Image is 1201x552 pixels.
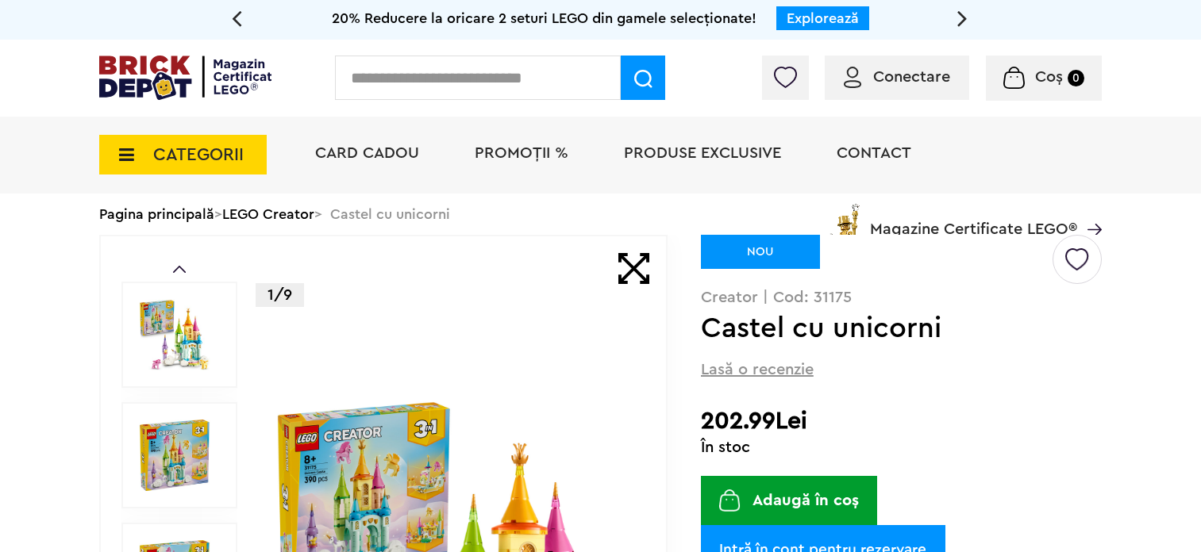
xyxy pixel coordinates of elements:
img: Castel cu unicorni [139,299,210,370]
div: În stoc [701,439,1102,455]
div: NOU [701,235,820,269]
img: Castel cu unicorni [139,420,210,491]
a: Produse exclusive [624,145,781,161]
a: Conectare [844,69,950,85]
a: Magazine Certificate LEGO® [1077,201,1102,217]
p: Creator | Cod: 31175 [701,289,1102,305]
span: Magazine Certificate LEGO® [870,201,1077,237]
a: Contact [837,145,911,161]
a: PROMOȚII % [475,145,568,161]
a: Prev [173,266,186,273]
span: Lasă o recenzie [701,358,814,381]
span: Conectare [873,69,950,85]
a: Explorează [787,11,859,25]
span: Coș [1035,69,1063,85]
h2: 202.99Lei [701,407,1102,435]
span: CATEGORII [153,146,244,163]
h1: Castel cu unicorni [701,314,1050,343]
span: 20% Reducere la oricare 2 seturi LEGO din gamele selecționate! [332,11,756,25]
a: Card Cadou [315,145,419,161]
button: Adaugă în coș [701,476,878,525]
small: 0 [1068,70,1084,86]
p: 1/9 [256,283,304,307]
